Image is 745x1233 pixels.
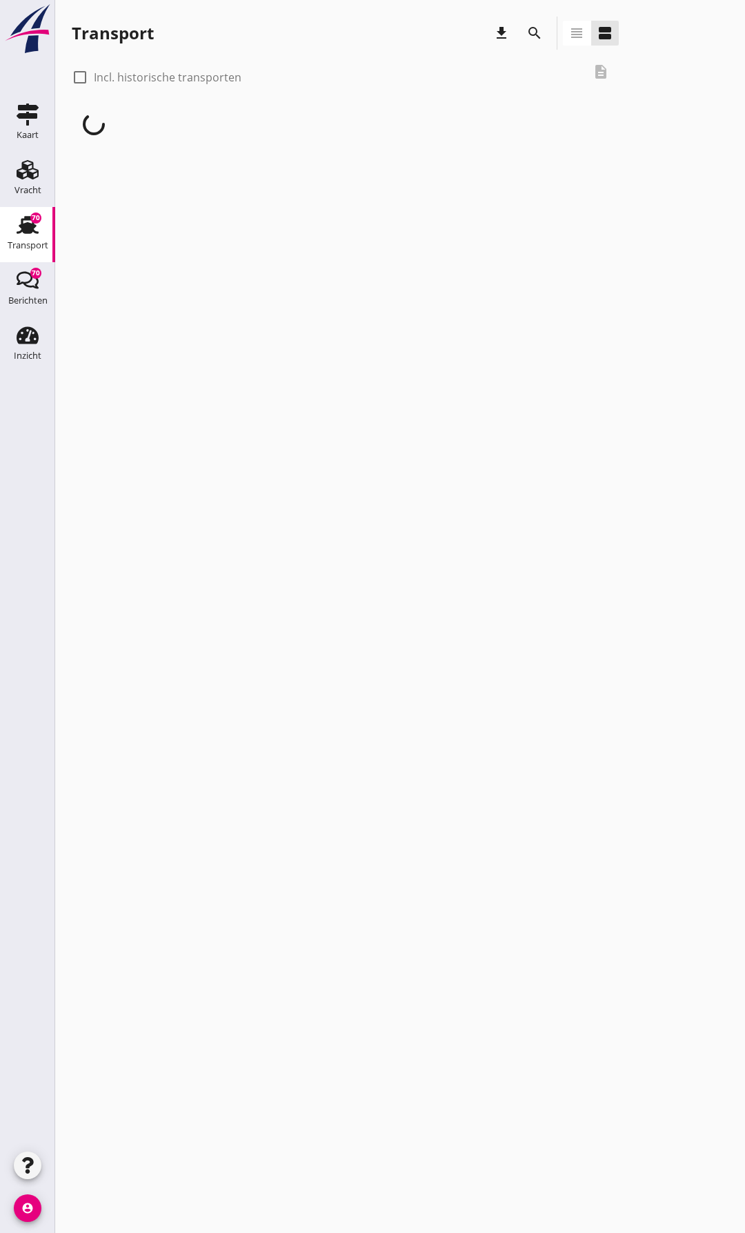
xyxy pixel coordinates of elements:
div: 70 [30,213,41,224]
div: Transport [72,22,154,44]
div: 70 [30,268,41,279]
i: download [493,25,510,41]
div: Transport [8,241,48,250]
i: view_headline [568,25,585,41]
i: account_circle [14,1194,41,1222]
i: search [526,25,543,41]
div: Berichten [8,296,48,305]
div: Inzicht [14,351,41,360]
div: Kaart [17,130,39,139]
div: Vracht [14,186,41,195]
i: view_agenda [597,25,613,41]
img: logo-small.a267ee39.svg [3,3,52,55]
label: Incl. historische transporten [94,70,241,84]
